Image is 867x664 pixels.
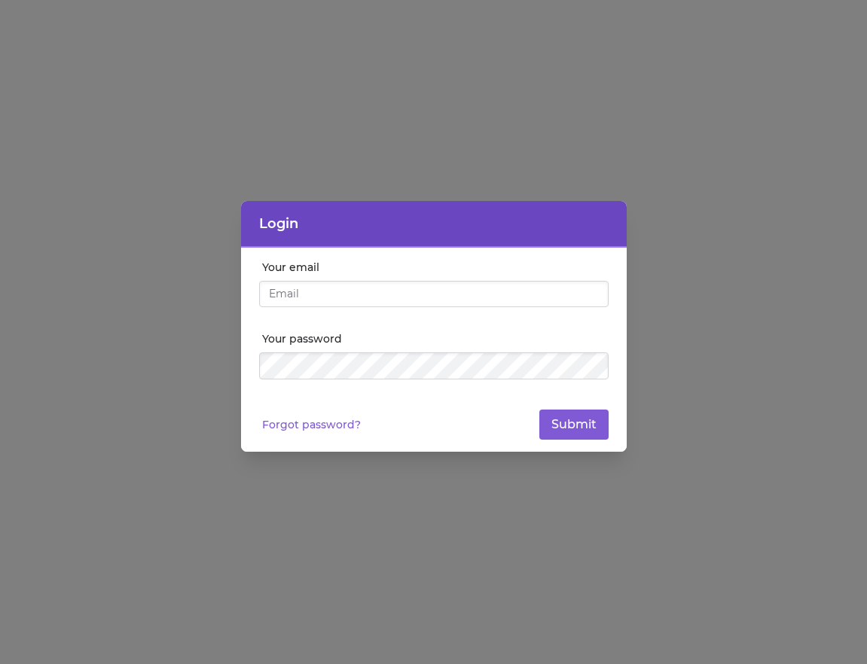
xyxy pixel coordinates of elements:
[259,281,609,308] input: Email
[262,260,609,275] label: Your email
[241,201,627,248] header: Login
[262,417,361,432] a: Forgot password?
[539,410,609,440] button: Submit
[262,331,609,346] label: Your password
